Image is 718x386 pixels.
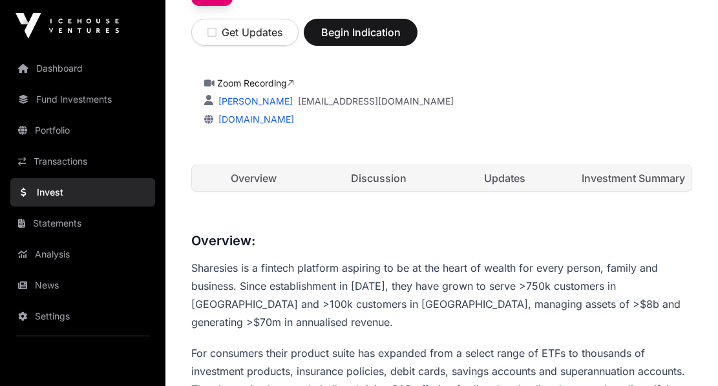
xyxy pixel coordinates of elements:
nav: Tabs [192,165,692,191]
a: Analysis [10,240,155,269]
a: Updates [443,165,566,191]
button: Begin Indication [304,19,417,46]
a: Investment Summary [569,165,692,191]
a: [DOMAIN_NAME] [213,114,294,125]
a: [EMAIL_ADDRESS][DOMAIN_NAME] [298,95,454,108]
a: Statements [10,209,155,238]
h3: Overview: [191,230,692,251]
a: Discussion [317,165,440,191]
button: Get Updates [191,19,299,46]
a: Portfolio [10,116,155,145]
span: Begin Indication [320,25,401,40]
a: [PERSON_NAME] [216,96,293,107]
img: Icehouse Ventures Logo [16,13,119,39]
a: Begin Indication [304,32,417,45]
a: Fund Investments [10,85,155,114]
a: Overview [192,165,315,191]
a: Zoom Recording [217,77,294,88]
p: Sharesies is a fintech platform aspiring to be at the heart of wealth for every person, family an... [191,259,692,331]
iframe: Chat Widget [653,324,718,386]
a: Settings [10,302,155,330]
a: News [10,271,155,300]
a: Dashboard [10,54,155,83]
a: Invest [10,178,155,207]
a: Transactions [10,147,155,176]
